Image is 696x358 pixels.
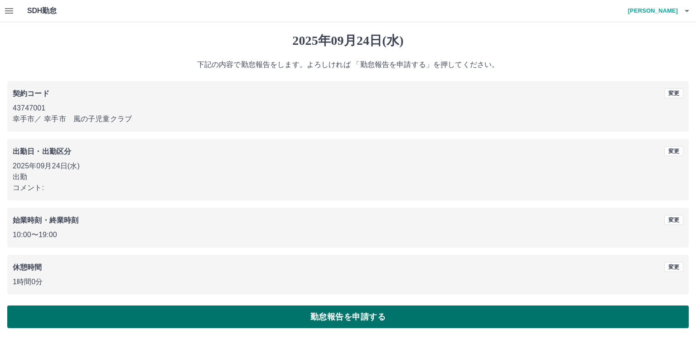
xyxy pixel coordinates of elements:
[13,114,683,124] p: 幸手市 ／ 幸手市 風の子児童クラブ
[664,215,683,225] button: 変更
[13,182,683,193] p: コメント:
[13,172,683,182] p: 出勤
[664,262,683,272] button: 変更
[664,88,683,98] button: 変更
[13,277,683,287] p: 1時間0分
[13,103,683,114] p: 43747001
[13,148,71,155] b: 出勤日・出勤区分
[664,146,683,156] button: 変更
[7,33,689,48] h1: 2025年09月24日(水)
[7,59,689,70] p: 下記の内容で勤怠報告をします。よろしければ 「勤怠報告を申請する」を押してください。
[13,229,683,240] p: 10:00 〜 19:00
[13,161,683,172] p: 2025年09月24日(水)
[7,305,689,328] button: 勤怠報告を申請する
[13,263,42,271] b: 休憩時間
[13,90,49,97] b: 契約コード
[13,216,78,224] b: 始業時刻・終業時刻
